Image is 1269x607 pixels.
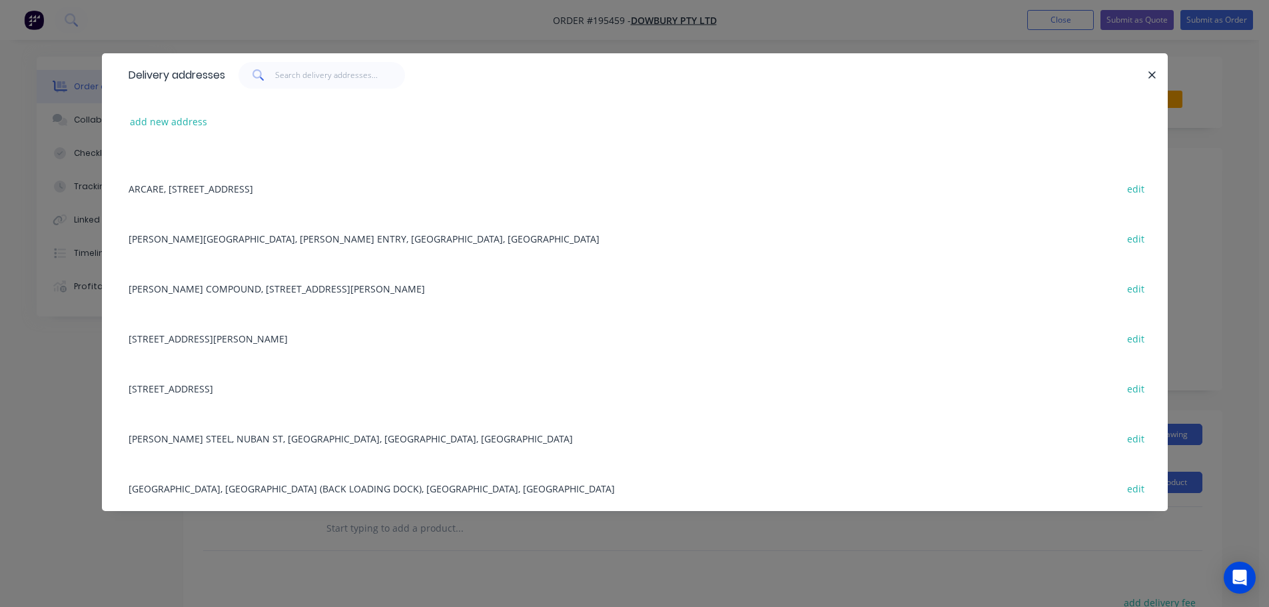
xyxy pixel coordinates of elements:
[1120,229,1152,247] button: edit
[275,62,405,89] input: Search delivery addresses...
[1120,429,1152,447] button: edit
[122,213,1148,263] div: [PERSON_NAME][GEOGRAPHIC_DATA], [PERSON_NAME] ENTRY, [GEOGRAPHIC_DATA], [GEOGRAPHIC_DATA]
[1120,479,1152,497] button: edit
[1120,279,1152,297] button: edit
[122,263,1148,313] div: [PERSON_NAME] COMPOUND, [STREET_ADDRESS][PERSON_NAME]
[1120,179,1152,197] button: edit
[122,54,225,97] div: Delivery addresses
[1224,562,1256,594] div: Open Intercom Messenger
[122,163,1148,213] div: ARCARE, [STREET_ADDRESS]
[122,363,1148,413] div: [STREET_ADDRESS]
[1120,379,1152,397] button: edit
[122,463,1148,513] div: [GEOGRAPHIC_DATA], [GEOGRAPHIC_DATA] (BACK LOADING DOCK), [GEOGRAPHIC_DATA], [GEOGRAPHIC_DATA]
[122,313,1148,363] div: [STREET_ADDRESS][PERSON_NAME]
[122,413,1148,463] div: [PERSON_NAME] STEEL, NUBAN ST, [GEOGRAPHIC_DATA], [GEOGRAPHIC_DATA], [GEOGRAPHIC_DATA]
[1120,329,1152,347] button: edit
[123,113,214,131] button: add new address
